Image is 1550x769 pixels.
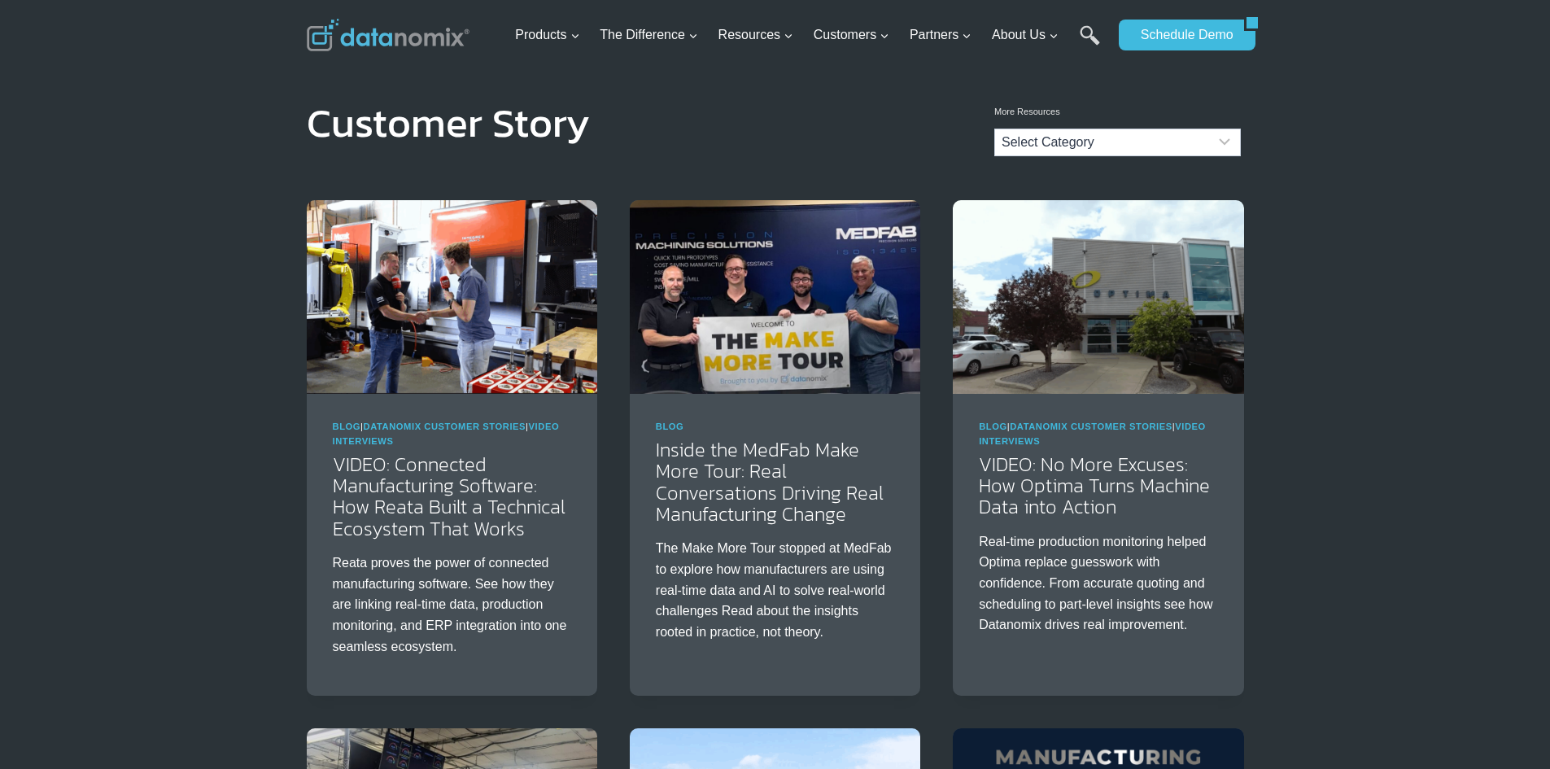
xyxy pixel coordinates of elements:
[979,422,1206,446] span: | |
[333,422,560,446] span: | |
[1010,422,1172,431] a: Datanomix Customer Stories
[656,435,884,528] a: Inside the MedFab Make More Tour: Real Conversations Driving Real Manufacturing Change
[718,24,793,46] span: Resources
[656,422,684,431] a: Blog
[364,422,526,431] a: Datanomix Customer Stories
[333,422,361,431] a: Blog
[910,24,971,46] span: Partners
[994,105,1241,120] p: More Resources
[307,200,597,394] img: Reata’s Connected Manufacturing Software Ecosystem
[1080,25,1100,62] a: Search
[630,200,920,394] img: Make More Tour at Medfab - See how AI in Manufacturing is taking the spotlight
[515,24,579,46] span: Products
[600,24,698,46] span: The Difference
[992,24,1059,46] span: About Us
[953,200,1243,394] img: Discover how Optima Manufacturing uses Datanomix to turn raw machine data into real-time insights...
[333,553,571,657] p: Reata proves the power of connected manufacturing software. See how they are linking real-time da...
[979,422,1007,431] a: Blog
[814,24,889,46] span: Customers
[979,450,1210,522] a: VIDEO: No More Excuses: How Optima Turns Machine Data into Action
[509,9,1111,62] nav: Primary Navigation
[333,450,565,543] a: VIDEO: Connected Manufacturing Software: How Reata Built a Technical Ecosystem That Works
[979,531,1217,636] p: Real-time production monitoring helped Optima replace guesswork with confidence. From accurate qu...
[307,111,590,135] h1: Customer Story
[656,538,894,642] p: The Make More Tour stopped at MedFab to explore how manufacturers are using real-time data and AI...
[307,19,469,51] img: Datanomix
[1119,20,1244,50] a: Schedule Demo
